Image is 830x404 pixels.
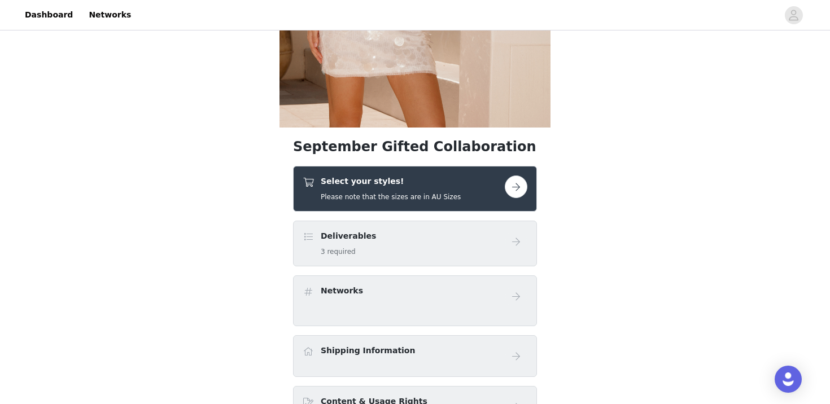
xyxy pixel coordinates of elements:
h4: Select your styles! [321,175,461,187]
h5: 3 required [321,247,376,257]
div: Select your styles! [293,166,537,212]
div: Deliverables [293,221,537,266]
a: Networks [82,2,138,28]
h4: Networks [321,285,363,297]
a: Dashboard [18,2,80,28]
div: Open Intercom Messenger [775,366,802,393]
h4: Shipping Information [321,345,415,357]
h1: September Gifted Collaboration [293,137,537,157]
div: Shipping Information [293,335,537,377]
h5: Please note that the sizes are in AU Sizes [321,192,461,202]
div: avatar [788,6,799,24]
div: Networks [293,275,537,326]
h4: Deliverables [321,230,376,242]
